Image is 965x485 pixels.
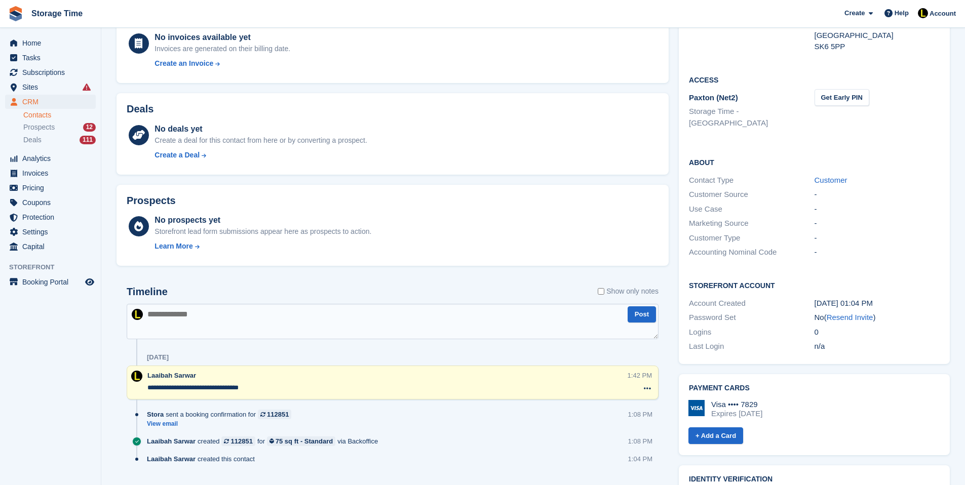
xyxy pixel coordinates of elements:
div: - [815,189,940,200]
div: Account Created [689,298,814,309]
a: 75 sq ft - Standard [267,436,335,446]
div: - [815,247,940,258]
a: View email [147,420,296,428]
div: Storefront lead form submissions appear here as prospects to action. [155,226,371,237]
li: Storage Time - [GEOGRAPHIC_DATA] [689,106,814,129]
span: Sites [22,80,83,94]
a: menu [5,65,96,79]
div: created this contact [147,454,260,464]
div: 1:08 PM [628,410,652,419]
div: [DATE] 01:04 PM [815,298,940,309]
div: - [815,204,940,215]
a: Resend Invite [827,313,873,321]
img: Laaibah Sarwar [132,309,143,320]
a: Learn More [155,241,371,252]
div: 1:08 PM [628,436,652,446]
h2: Deals [127,103,153,115]
span: ( ) [824,313,876,321]
span: Prospects [23,123,55,132]
div: No deals yet [155,123,367,135]
a: menu [5,181,96,195]
div: Contact Type [689,175,814,186]
div: Create an Invoice [155,58,213,69]
a: 112851 [221,436,255,446]
div: 75 sq ft - Standard [276,436,333,446]
div: [GEOGRAPHIC_DATA] [815,30,940,42]
span: Stora [147,410,164,419]
a: Create an Invoice [155,58,290,69]
a: menu [5,166,96,180]
div: created for via Backoffice [147,436,383,446]
a: Deals 111 [23,135,96,145]
div: Logins [689,327,814,338]
span: Help [895,8,909,18]
span: Invoices [22,166,83,180]
div: No [815,312,940,324]
div: Learn More [155,241,192,252]
div: No invoices available yet [155,31,290,44]
a: menu [5,51,96,65]
span: Coupons [22,195,83,210]
span: Deals [23,135,42,145]
div: 12 [83,123,96,132]
button: Post [628,306,656,323]
div: 112851 [230,436,252,446]
span: Create [844,8,865,18]
h2: Prospects [127,195,176,207]
div: No prospects yet [155,214,371,226]
span: Paxton (Net2) [689,93,738,102]
a: menu [5,239,96,254]
span: Account [930,9,956,19]
a: menu [5,36,96,50]
span: Subscriptions [22,65,83,79]
img: Laaibah Sarwar [131,371,142,382]
span: Protection [22,210,83,224]
div: Accounting Nominal Code [689,247,814,258]
div: - [815,218,940,229]
a: menu [5,195,96,210]
div: Marketing Source [689,218,814,229]
img: Visa Logo [688,400,705,416]
a: Contacts [23,110,96,120]
a: menu [5,80,96,94]
a: Create a Deal [155,150,367,160]
img: Laaibah Sarwar [918,8,928,18]
div: [DATE] [147,353,169,361]
a: Storage Time [27,5,87,22]
div: Expires [DATE] [711,409,762,418]
i: Smart entry sync failures have occurred [83,83,91,91]
button: Get Early PIN [815,89,869,106]
img: stora-icon-8386f47178a22dfd0bd8f6a31ec36ba5ce8667c1dd55bd0f319d3a0aa187defe.svg [8,6,23,21]
h2: Storefront Account [689,280,940,290]
div: n/a [815,341,940,352]
div: sent a booking confirmation for [147,410,296,419]
a: Customer [815,176,847,184]
span: Analytics [22,151,83,166]
div: Last Login [689,341,814,352]
a: menu [5,151,96,166]
div: - [815,232,940,244]
div: 1:42 PM [628,371,652,380]
a: menu [5,225,96,239]
h2: Access [689,74,940,85]
div: Password Set [689,312,814,324]
span: Tasks [22,51,83,65]
div: Visa •••• 7829 [711,400,762,409]
div: 1:04 PM [628,454,652,464]
span: Laaibah Sarwar [147,436,196,446]
span: Home [22,36,83,50]
a: 112851 [258,410,291,419]
span: Laaibah Sarwar [147,372,196,379]
div: Create a Deal [155,150,200,160]
div: Create a deal for this contact from here or by converting a prospect. [155,135,367,146]
span: Pricing [22,181,83,195]
input: Show only notes [598,286,604,297]
span: Booking Portal [22,275,83,289]
a: menu [5,210,96,224]
a: menu [5,95,96,109]
div: Customer Type [689,232,814,244]
div: 0 [815,327,940,338]
span: Capital [22,239,83,254]
span: Laaibah Sarwar [147,454,196,464]
div: Use Case [689,204,814,215]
